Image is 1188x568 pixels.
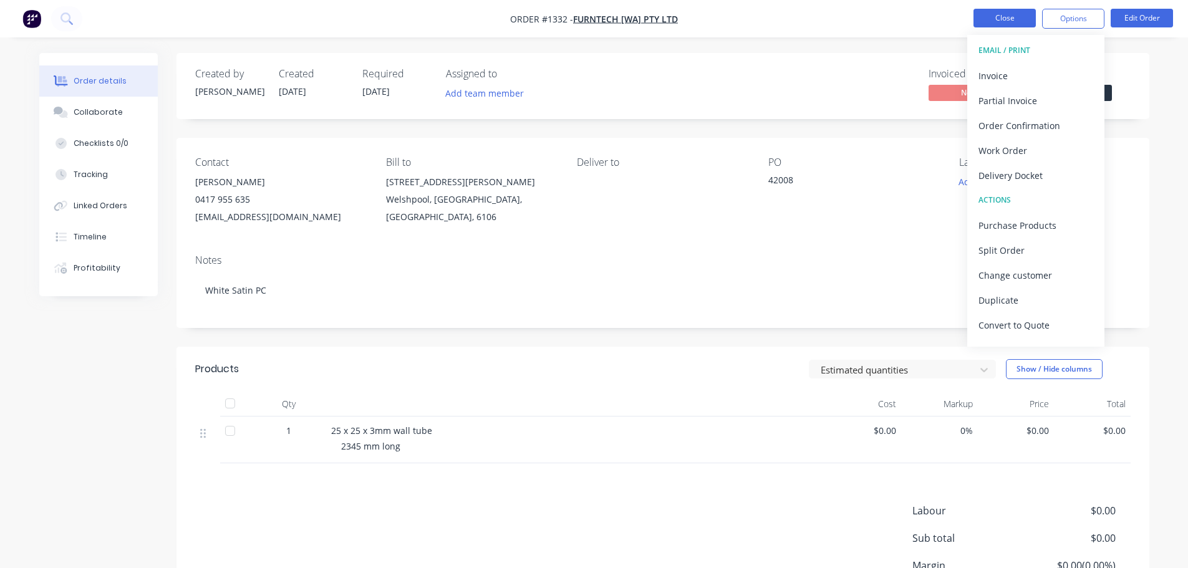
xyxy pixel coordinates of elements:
span: No [929,85,1003,100]
div: 42008 [768,173,924,191]
div: [EMAIL_ADDRESS][DOMAIN_NAME] [195,208,366,226]
button: Add labels [952,173,1010,190]
div: Bill to [386,156,557,168]
div: [STREET_ADDRESS][PERSON_NAME]Welshpool, [GEOGRAPHIC_DATA], [GEOGRAPHIC_DATA], 6106 [386,173,557,226]
button: Linked Orders [39,190,158,221]
div: Order details [74,75,127,87]
div: Products [195,362,239,377]
div: Split Order [978,241,1093,259]
span: Order #1332 - [510,13,573,25]
div: Labels [959,156,1130,168]
button: Checklists 0/0 [39,128,158,159]
span: 0% [906,424,973,437]
div: Invoice [978,67,1093,85]
div: Qty [251,392,326,416]
div: Deliver to [577,156,748,168]
span: $0.00 [1023,531,1115,546]
button: Options [1042,9,1104,29]
div: Archive [978,341,1093,359]
button: Edit Order [1111,9,1173,27]
div: Partial Invoice [978,92,1093,110]
div: Purchase Products [978,216,1093,234]
button: Order details [39,65,158,97]
div: Profitability [74,262,120,274]
span: $0.00 [830,424,897,437]
div: Order Confirmation [978,117,1093,135]
div: Tracking [74,169,108,180]
div: Created [279,68,347,80]
div: PO [768,156,939,168]
button: Add team member [438,85,530,102]
div: Work Order [978,142,1093,160]
span: $0.00 [1023,503,1115,518]
button: Tracking [39,159,158,190]
div: Required [362,68,431,80]
div: [STREET_ADDRESS][PERSON_NAME] [386,173,557,191]
button: Show / Hide columns [1006,359,1103,379]
div: Contact [195,156,366,168]
div: [PERSON_NAME]0417 955 635[EMAIL_ADDRESS][DOMAIN_NAME] [195,173,366,226]
span: 1 [286,424,291,437]
div: Assigned to [446,68,571,80]
div: Notes [195,254,1131,266]
div: Welshpool, [GEOGRAPHIC_DATA], [GEOGRAPHIC_DATA], 6106 [386,191,557,226]
span: Labour [912,503,1023,518]
button: Profitability [39,253,158,284]
div: Invoiced [929,68,1022,80]
button: Close [973,9,1036,27]
span: [DATE] [279,85,306,97]
div: Collaborate [74,107,123,118]
span: Sub total [912,531,1023,546]
div: Delivery Docket [978,166,1093,185]
span: $0.00 [983,424,1050,437]
div: Total [1054,392,1131,416]
button: Add team member [446,85,531,102]
span: $0.00 [1059,424,1126,437]
div: Price [978,392,1055,416]
div: Linked Orders [74,200,127,211]
div: Convert to Quote [978,316,1093,334]
button: Timeline [39,221,158,253]
div: EMAIL / PRINT [978,42,1093,59]
span: 2345 mm long [341,440,400,452]
div: Markup [901,392,978,416]
img: Factory [22,9,41,28]
a: Furntech [WA] Pty Ltd [573,13,678,25]
div: White Satin PC [195,271,1131,309]
div: [PERSON_NAME] [195,173,366,191]
div: 0417 955 635 [195,191,366,208]
div: Cost [825,392,902,416]
span: 25 x 25 x 3mm wall tube [331,425,432,436]
div: Change customer [978,266,1093,284]
span: [DATE] [362,85,390,97]
div: Created by [195,68,264,80]
div: [PERSON_NAME] [195,85,264,98]
div: Checklists 0/0 [74,138,128,149]
div: Timeline [74,231,107,243]
div: ACTIONS [978,192,1093,208]
button: Collaborate [39,97,158,128]
div: Duplicate [978,291,1093,309]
